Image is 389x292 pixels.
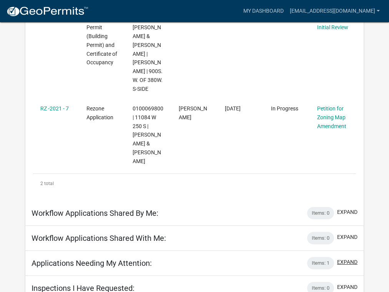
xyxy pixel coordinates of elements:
[337,258,357,266] button: expand
[33,174,356,193] div: 2 total
[307,232,334,244] div: Items: 0
[32,234,166,243] h5: Workflow Applications Shared With Me:
[337,283,357,291] button: expand
[225,105,241,112] span: 12/17/2021
[240,4,287,18] a: My Dashboard
[86,105,113,120] span: Rezone Application
[32,259,152,268] h5: Applications Needing My Attention:
[307,207,334,219] div: Items: 0
[271,105,298,112] span: In Progress
[179,105,207,120] span: Clifford Robinson
[32,209,158,218] h5: Workflow Applications Shared By Me:
[86,7,117,66] span: Improvement Location Permit (Building Permit) and Certificate of Occupancy
[307,257,334,269] div: Items: 1
[317,7,348,31] a: Planning and Dev. Initial Review
[133,105,163,164] span: 0100069800 | 11084 W 250 S | BERENDA, RICHARD L & JUDY K
[40,105,69,112] a: RZ -2021 - 7
[337,208,357,216] button: expand
[317,105,346,129] a: Petition for Zoning Map Amendment
[287,4,383,18] a: [EMAIL_ADDRESS][DOMAIN_NAME]
[337,233,357,241] button: expand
